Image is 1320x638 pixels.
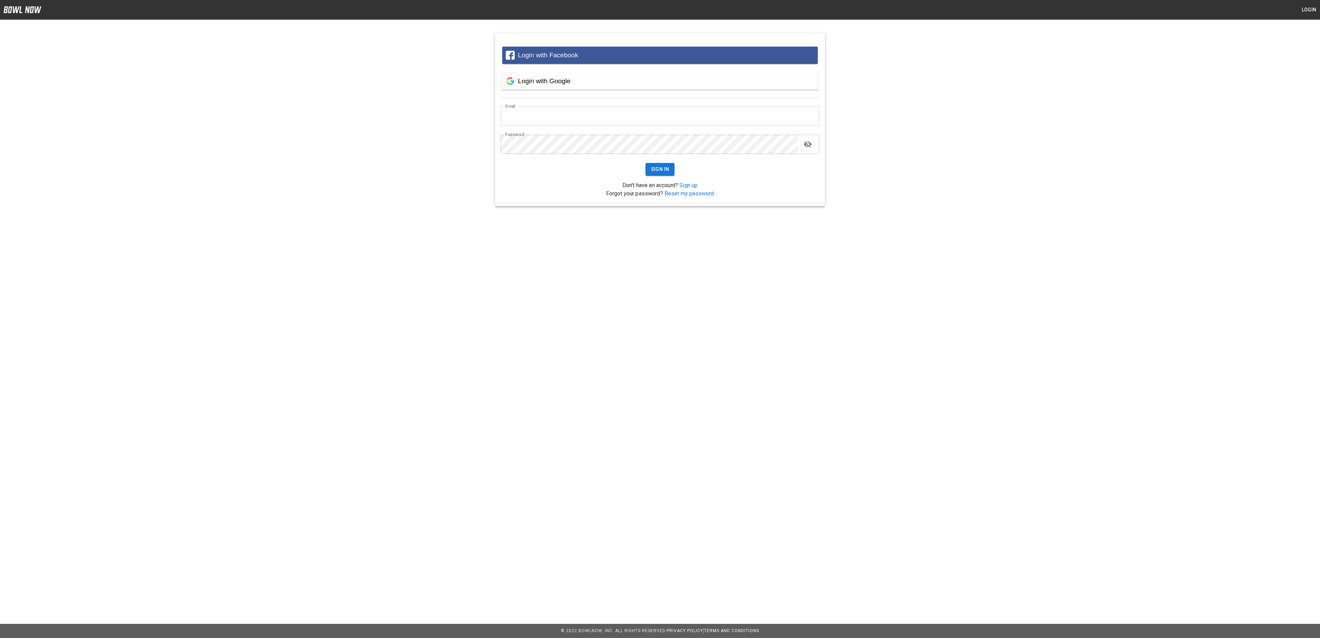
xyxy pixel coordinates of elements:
button: Login with Google [502,72,818,90]
span: © 2022 BowlNow, Inc. All Rights Reserved. [561,628,667,633]
a: Privacy Policy [667,628,703,633]
span: Login with Facebook [518,51,578,59]
p: Forgot your password? [501,190,819,198]
img: logo [3,6,41,13]
a: Sign up [679,182,698,188]
a: Reset my password [664,190,714,197]
p: Don't have an account? [501,181,819,190]
button: Login [1298,3,1320,16]
button: toggle password visibility [801,137,815,151]
button: Login with Facebook [502,47,818,64]
span: Login with Google [518,77,571,85]
button: Sign In [646,163,675,176]
a: Terms and Conditions [704,628,759,633]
